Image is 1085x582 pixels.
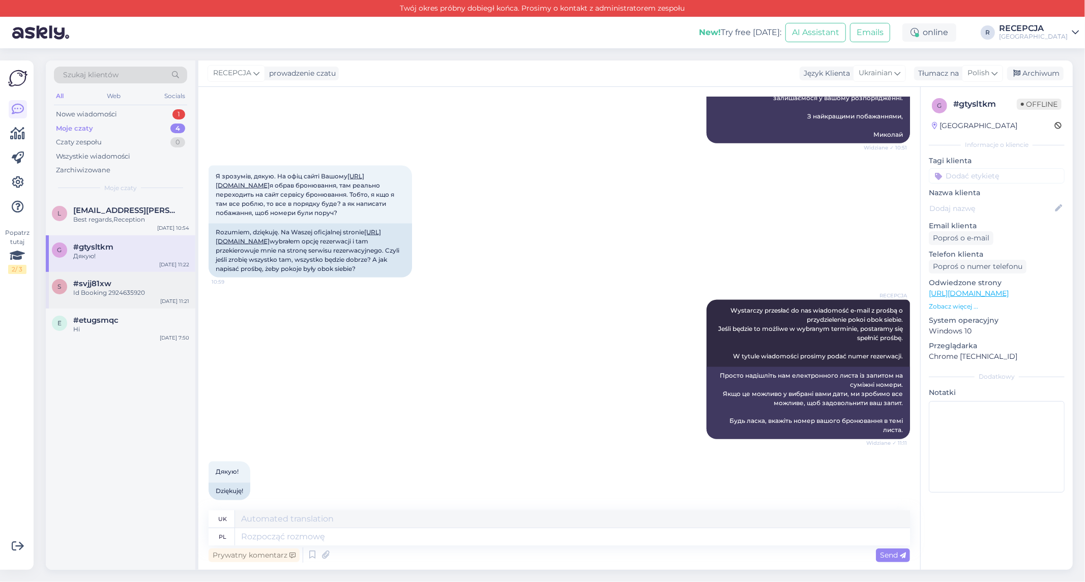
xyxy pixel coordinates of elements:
p: Windows 10 [929,326,1065,336]
span: Widziane ✓ 10:51 [864,144,907,151]
p: Odwiedzone strony [929,278,1065,288]
span: Дякую! [216,468,239,476]
div: 4 [170,124,185,134]
span: Widziane ✓ 11:11 [866,440,907,447]
p: Przeglądarka [929,341,1065,351]
div: Hi [73,325,189,334]
p: Nazwa klienta [929,188,1065,198]
a: RECEPCJA[GEOGRAPHIC_DATA] [999,24,1079,41]
div: Informacje o kliencie [929,140,1065,149]
div: Dodatkowy [929,372,1065,381]
div: Czaty zespołu [56,137,102,147]
div: 0 [170,137,185,147]
div: Id Booking 2924635920 [73,288,189,297]
div: Web [105,89,123,103]
div: # gtysltkm [953,98,1017,110]
div: [DATE] 11:22 [159,261,189,268]
div: [GEOGRAPHIC_DATA] [932,120,1017,131]
div: Dziękuję! [209,483,250,500]
div: Poproś o numer telefonu [929,260,1027,273]
span: Ukrainian [859,68,892,79]
div: Дякую! [73,252,189,261]
span: RECEPCJA [869,292,907,299]
input: Dodać etykietę [929,168,1065,183]
span: g [57,246,62,254]
a: [URL][DOMAIN_NAME] [929,289,1009,298]
span: Wystarczy przesłać do nas wiadomość e-mail z prośbą o przydzielenie pokoi obok siebie. Jeśli będz... [718,307,904,360]
div: Try free [DATE]: [699,26,781,39]
div: Poproś o e-mail [929,231,993,245]
span: RECEPCJA [213,68,251,79]
span: Offline [1017,99,1062,110]
div: Socials [162,89,187,103]
span: Polish [967,68,989,79]
span: 10:59 [212,278,250,286]
div: Zarchiwizowane [56,165,110,175]
div: [DATE] 11:21 [160,297,189,305]
img: Askly Logo [8,69,27,88]
p: System operacyjny [929,315,1065,326]
span: Send [880,550,906,560]
div: 1 [172,109,185,119]
div: [GEOGRAPHIC_DATA] [999,33,1068,41]
div: pl [219,528,226,545]
div: Moje czaty [56,124,93,134]
span: Я зрозумів, дякую. На офіц сайті Вашому я обрав бронювання, там реально переходить на сайт сервіс... [216,172,396,217]
span: l [58,209,62,217]
div: Nowe wiadomości [56,109,117,119]
p: Zobacz więcej ... [929,302,1065,311]
div: Popatrz tutaj [8,228,26,274]
div: Rozumiem, dziękuję. Na Waszej oficjalnej stronie wybrałem opcję rezerwacji i tam przekierowuje mn... [209,224,412,278]
b: New! [699,27,721,37]
div: Język Klienta [800,68,850,79]
div: online [902,23,956,42]
span: #etugsmqc [73,316,119,325]
p: Chrome [TECHNICAL_ID] [929,351,1065,362]
div: RECEPCJA [999,24,1068,33]
button: AI Assistant [785,23,846,42]
div: prowadzenie czatu [265,68,336,79]
div: Archiwum [1007,67,1064,80]
span: #gtysltkm [73,242,113,252]
div: uk [218,510,227,528]
div: R [981,25,995,40]
button: Emails [850,23,890,42]
input: Dodaj nazwę [929,203,1053,214]
span: Moje czaty [104,183,137,193]
p: Notatki [929,387,1065,398]
span: g [937,102,942,109]
div: Prywatny komentarz [209,548,300,562]
div: All [54,89,66,103]
span: #svjj81xw [73,279,111,288]
div: [DATE] 10:54 [157,224,189,232]
div: Best regards,Reception [73,215,189,224]
span: Szukaj klientów [63,70,119,80]
span: s [58,283,62,290]
div: [DATE] 7:50 [160,334,189,342]
div: Tłumacz na [914,68,959,79]
span: e [57,319,62,327]
div: Просто надішліть нам електронного листа із запитом на суміжні номери. Якщо це можливо у вибрані в... [707,367,910,439]
span: 11:22 [212,501,250,508]
p: Email klienta [929,221,1065,231]
span: lisa.m.caine@gmail.com [73,206,179,215]
div: 2 / 3 [8,265,26,274]
div: Wszystkie wiadomości [56,151,130,162]
p: Tagi klienta [929,156,1065,166]
p: Telefon klienta [929,249,1065,260]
